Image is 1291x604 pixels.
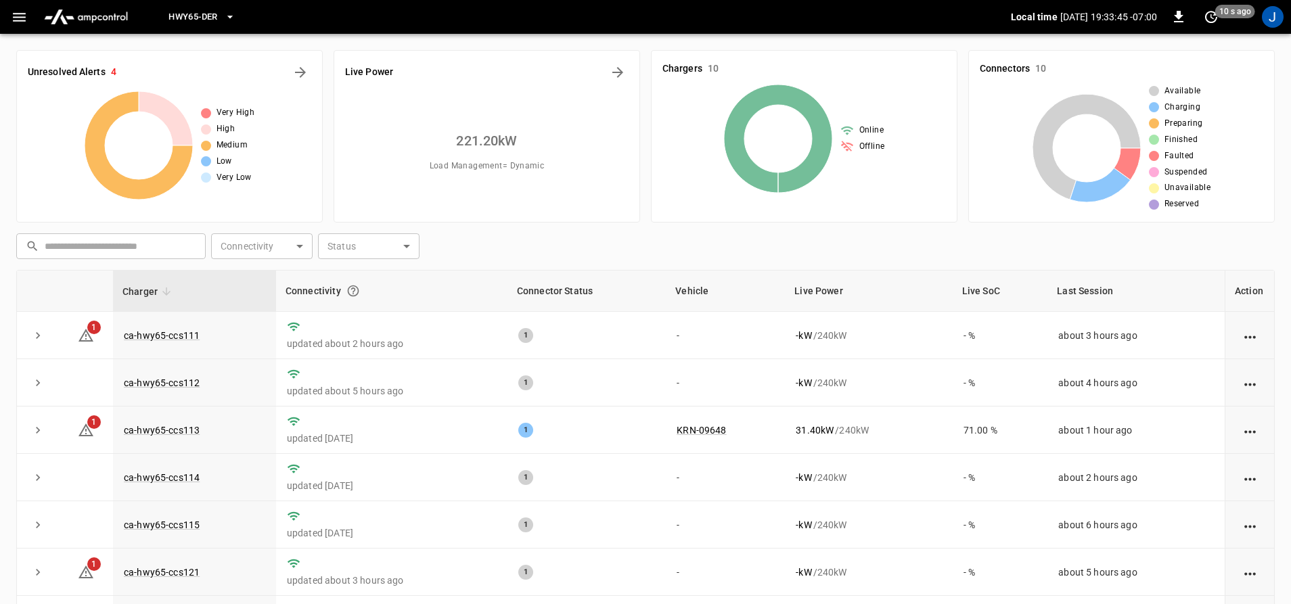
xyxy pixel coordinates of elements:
h6: 4 [111,65,116,80]
td: - [666,454,785,501]
td: about 5 hours ago [1047,549,1225,596]
div: action cell options [1242,565,1259,579]
button: set refresh interval [1200,6,1222,28]
div: 1 [518,328,533,343]
span: Medium [217,139,248,152]
div: action cell options [1242,471,1259,484]
span: Unavailable [1164,181,1210,195]
span: 1 [87,415,101,429]
div: 1 [518,423,533,438]
td: - % [953,359,1048,406]
a: 1 [78,424,94,435]
p: updated about 5 hours ago [287,384,497,398]
p: - kW [796,329,811,342]
td: - [666,549,785,596]
h6: 10 [1035,62,1046,76]
p: [DATE] 19:33:45 -07:00 [1060,10,1157,24]
button: HWY65-DER [163,4,240,30]
div: 1 [518,470,533,485]
h6: 10 [708,62,719,76]
td: about 6 hours ago [1047,501,1225,549]
div: / 240 kW [796,518,941,532]
a: ca-hwy65-ccs112 [124,377,200,388]
td: - [666,359,785,406]
span: High [217,122,235,136]
td: about 2 hours ago [1047,454,1225,501]
td: - % [953,454,1048,501]
img: ampcontrol.io logo [39,4,133,30]
p: updated about 2 hours ago [287,337,497,350]
th: Action [1225,271,1274,312]
div: profile-icon [1262,6,1284,28]
th: Connector Status [507,271,666,312]
button: expand row [28,373,48,393]
span: Charging [1164,101,1200,114]
p: - kW [796,518,811,532]
p: 31.40 kW [796,423,834,437]
td: about 4 hours ago [1047,359,1225,406]
div: / 240 kW [796,423,941,437]
div: 1 [518,565,533,580]
h6: Connectors [980,62,1030,76]
p: updated [DATE] [287,432,497,445]
button: All Alerts [290,62,311,83]
button: expand row [28,467,48,488]
span: 1 [87,321,101,334]
a: ca-hwy65-ccs114 [124,472,200,483]
button: expand row [28,325,48,346]
a: KRN-09648 [677,425,726,436]
span: Finished [1164,133,1198,147]
div: 1 [518,517,533,532]
span: Offline [859,140,885,154]
th: Vehicle [666,271,785,312]
span: Low [217,155,232,168]
th: Live Power [785,271,952,312]
span: Load Management = Dynamic [430,160,545,173]
td: - % [953,501,1048,549]
div: / 240 kW [796,329,941,342]
div: action cell options [1242,423,1259,437]
a: ca-hwy65-ccs115 [124,519,200,530]
td: about 3 hours ago [1047,312,1225,359]
h6: Unresolved Alerts [28,65,106,80]
td: - % [953,549,1048,596]
div: / 240 kW [796,471,941,484]
p: updated about 3 hours ago [287,574,497,587]
button: expand row [28,515,48,535]
div: action cell options [1242,329,1259,342]
p: updated [DATE] [287,479,497,492]
td: - [666,501,785,549]
div: action cell options [1242,376,1259,390]
span: Online [859,124,884,137]
a: ca-hwy65-ccs111 [124,330,200,341]
p: updated [DATE] [287,526,497,540]
span: Faulted [1164,149,1194,163]
div: Connectivity [286,279,498,303]
h6: Live Power [345,65,393,80]
span: Available [1164,85,1201,98]
p: - kW [796,471,811,484]
button: Connection between the charger and our software. [341,279,365,303]
h6: Chargers [662,62,702,76]
p: - kW [796,376,811,390]
span: Very Low [217,171,252,185]
button: Energy Overview [607,62,629,83]
span: Reserved [1164,198,1199,211]
p: Local time [1011,10,1058,24]
button: expand row [28,562,48,582]
th: Live SoC [953,271,1048,312]
span: Charger [122,283,175,300]
a: ca-hwy65-ccs113 [124,425,200,436]
div: / 240 kW [796,376,941,390]
td: - % [953,312,1048,359]
span: Preparing [1164,117,1203,131]
h6: 221.20 kW [456,130,517,152]
td: - [666,312,785,359]
div: / 240 kW [796,565,941,579]
span: HWY65-DER [168,9,217,25]
div: action cell options [1242,518,1259,532]
a: ca-hwy65-ccs121 [124,567,200,578]
td: 71.00 % [953,406,1048,454]
th: Last Session [1047,271,1225,312]
td: about 1 hour ago [1047,406,1225,454]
